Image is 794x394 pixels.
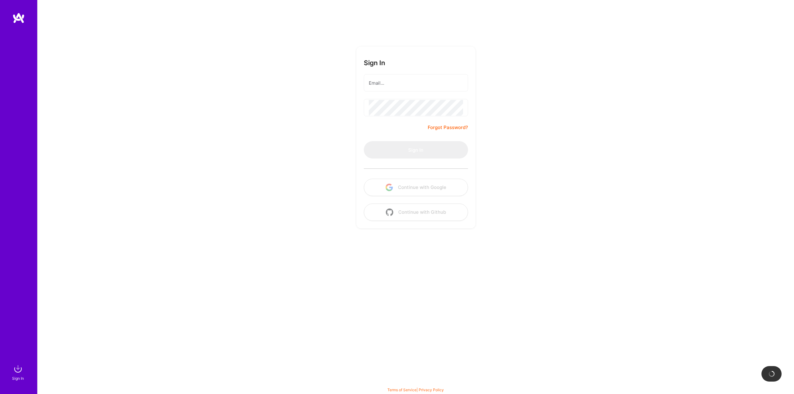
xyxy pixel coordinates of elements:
a: Forgot Password? [428,124,468,131]
a: Privacy Policy [419,387,444,392]
input: Email... [369,75,463,91]
img: sign in [12,363,24,375]
img: loading [767,369,776,378]
img: logo [12,12,25,24]
h3: Sign In [364,59,385,67]
img: icon [386,208,393,216]
button: Continue with Google [364,179,468,196]
span: | [387,387,444,392]
div: © 2025 ATeams Inc., All rights reserved. [37,375,794,391]
a: sign inSign In [13,363,24,382]
button: Sign In [364,141,468,159]
img: icon [386,184,393,191]
div: Sign In [12,375,24,382]
button: Continue with Github [364,204,468,221]
a: Terms of Service [387,387,417,392]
